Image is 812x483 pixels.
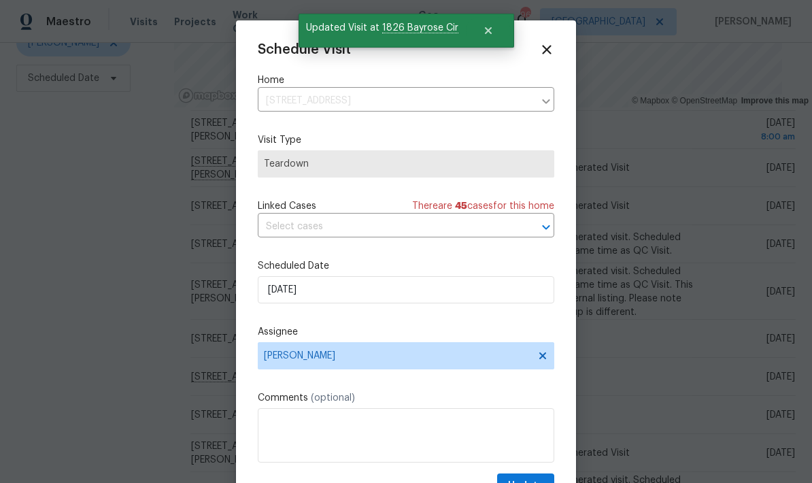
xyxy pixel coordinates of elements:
input: M/D/YYYY [258,276,554,303]
span: (optional) [311,393,355,403]
span: There are case s for this home [412,199,554,213]
span: [PERSON_NAME] [264,350,530,361]
span: Updated Visit at [299,14,466,42]
span: Linked Cases [258,199,316,213]
label: Scheduled Date [258,259,554,273]
label: Comments [258,391,554,405]
span: Schedule Visit [258,43,351,56]
span: Close [539,42,554,57]
input: Select cases [258,216,516,237]
button: Close [466,17,511,44]
span: Teardown [264,157,548,171]
label: Assignee [258,325,554,339]
button: Open [537,218,556,237]
span: 45 [455,201,467,211]
input: Enter in an address [258,90,534,112]
label: Home [258,73,554,87]
label: Visit Type [258,133,554,147]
